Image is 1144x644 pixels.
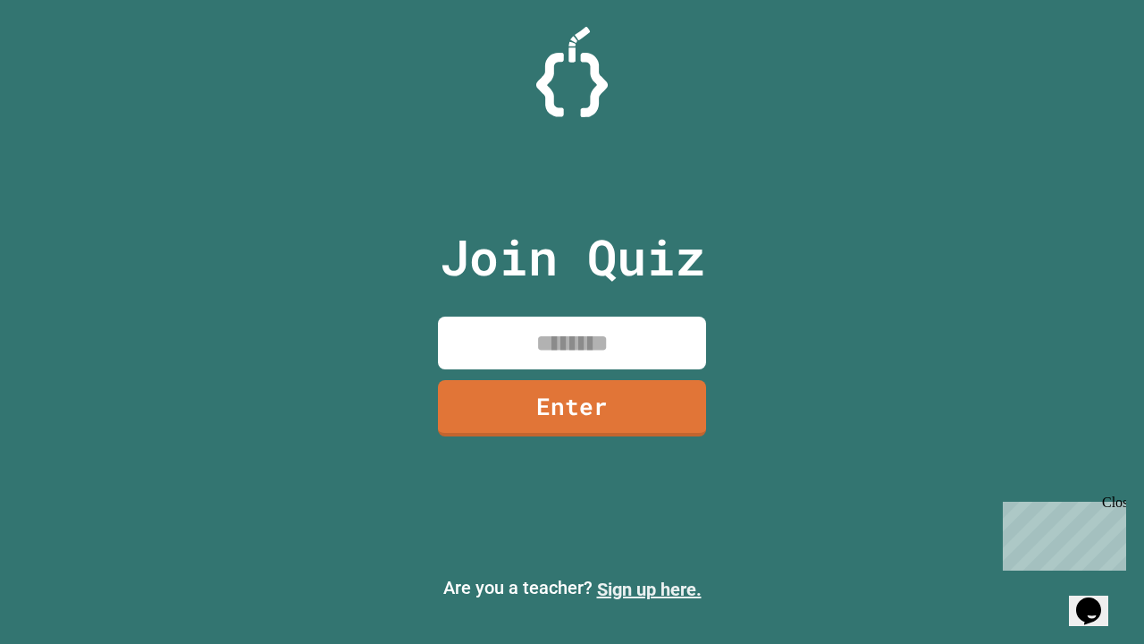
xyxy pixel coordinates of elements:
a: Sign up here. [597,579,702,600]
img: Logo.svg [536,27,608,117]
iframe: chat widget [996,495,1126,571]
a: Enter [438,380,706,436]
p: Join Quiz [440,220,705,294]
div: Chat with us now!Close [7,7,123,114]
p: Are you a teacher? [14,574,1130,603]
iframe: chat widget [1069,572,1126,626]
